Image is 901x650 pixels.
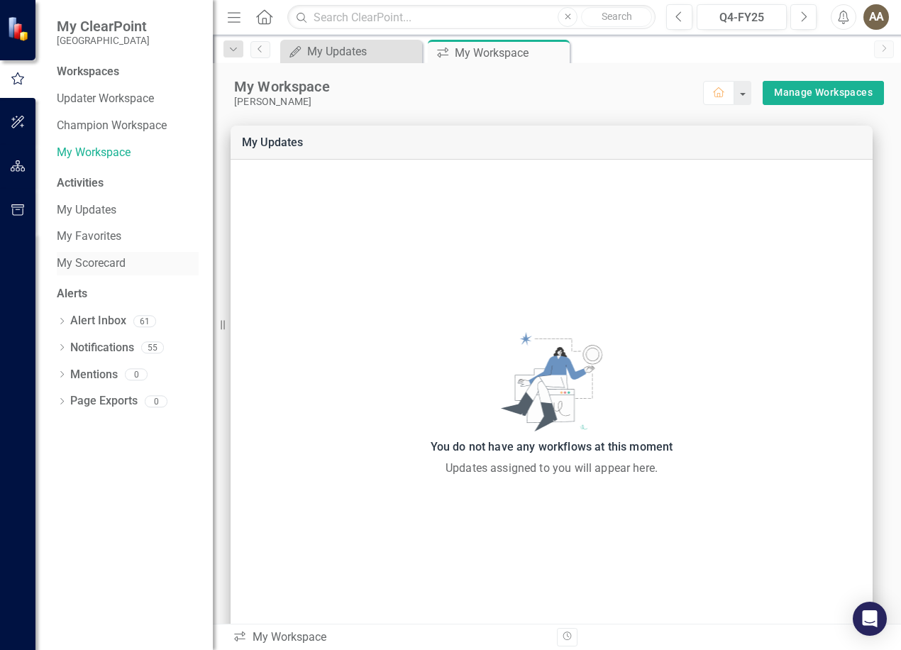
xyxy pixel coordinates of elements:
[763,81,884,105] button: Manage Workspaces
[141,341,164,353] div: 55
[7,16,32,41] img: ClearPoint Strategy
[57,202,199,219] a: My Updates
[702,9,782,26] div: Q4-FY25
[233,629,546,646] div: My Workspace
[57,145,199,161] a: My Workspace
[863,4,889,30] button: AA
[287,5,656,30] input: Search ClearPoint...
[57,228,199,245] a: My Favorites
[763,81,884,105] div: split button
[234,77,703,96] div: My Workspace
[307,43,419,60] div: My Updates
[284,43,419,60] a: My Updates
[145,396,167,408] div: 0
[242,136,304,149] a: My Updates
[57,91,199,107] a: Updater Workspace
[70,340,134,356] a: Notifications
[57,255,199,272] a: My Scorecard
[57,35,150,46] small: [GEOGRAPHIC_DATA]
[70,367,118,383] a: Mentions
[70,313,126,329] a: Alert Inbox
[602,11,632,22] span: Search
[133,315,156,327] div: 61
[57,64,119,80] div: Workspaces
[581,7,652,27] button: Search
[57,118,199,134] a: Champion Workspace
[238,437,866,457] div: You do not have any workflows at this moment
[774,84,873,101] a: Manage Workspaces
[234,96,703,108] div: [PERSON_NAME]
[455,44,566,62] div: My Workspace
[57,18,150,35] span: My ClearPoint
[125,369,148,381] div: 0
[57,175,199,192] div: Activities
[853,602,887,636] div: Open Intercom Messenger
[697,4,787,30] button: Q4-FY25
[70,393,138,409] a: Page Exports
[57,286,199,302] div: Alerts
[238,460,866,477] div: Updates assigned to you will appear here.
